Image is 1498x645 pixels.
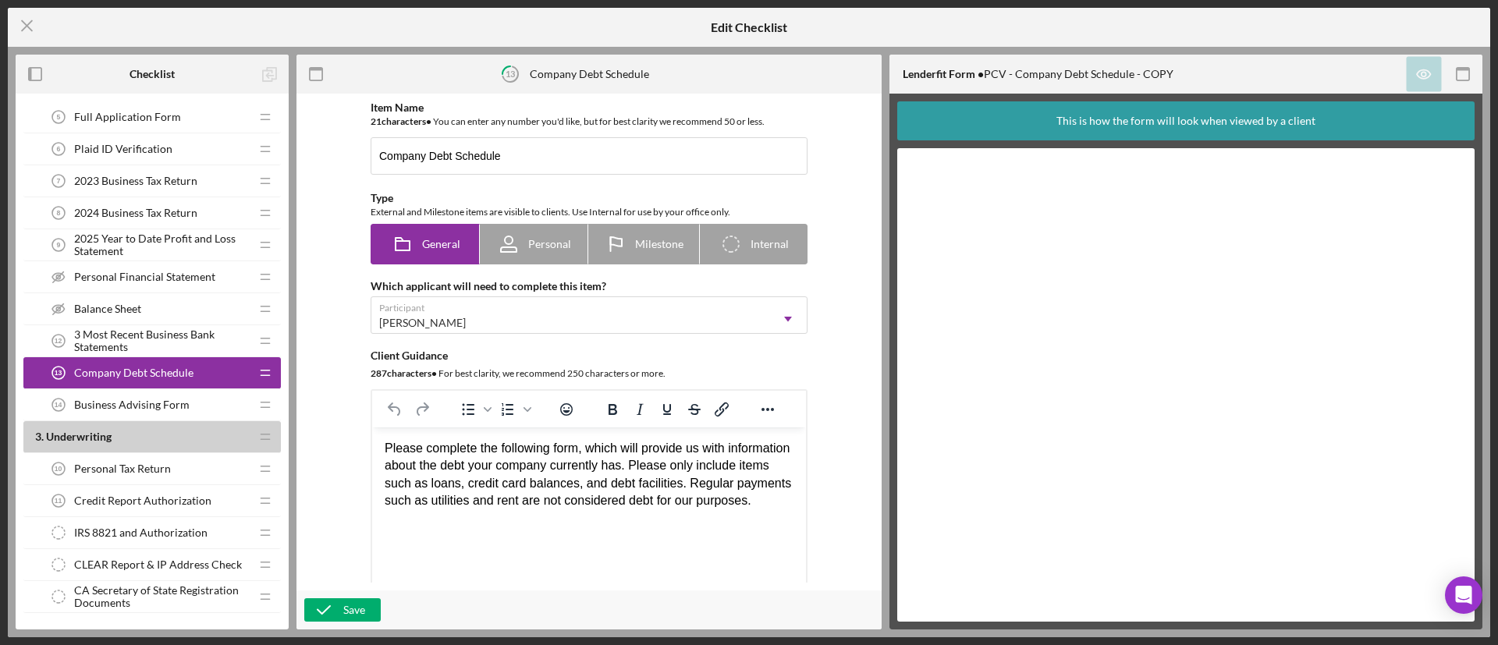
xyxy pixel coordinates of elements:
[711,20,787,34] h5: Edit Checklist
[599,399,626,420] button: Bold
[553,399,580,420] button: Emojis
[343,598,365,622] div: Save
[371,192,808,204] div: Type
[130,68,175,80] b: Checklist
[74,399,190,411] span: Business Advising Form
[371,349,808,362] div: Client Guidance
[371,280,808,292] div: Which applicant will need to complete this item?
[372,427,806,602] iframe: Rich Text Area
[371,115,431,127] b: 21 character s •
[55,337,62,345] tspan: 12
[55,497,62,505] tspan: 11
[74,175,197,187] span: 2023 Business Tax Return
[903,67,984,80] b: Lenderfit Form •
[422,238,460,250] span: General
[371,366,808,381] div: For best clarity, we recommend 250 characters or more.
[74,143,172,155] span: Plaid ID Verification
[681,399,708,420] button: Strikethrough
[751,238,789,250] span: Internal
[371,204,808,220] div: External and Milestone items are visible to clients. Use Internal for use by your office only.
[74,558,242,571] span: CLEAR Report & IP Address Check
[1056,101,1315,140] div: This is how the form will look when viewed by a client
[46,430,112,443] span: Underwriting
[530,68,649,80] div: Company Debt Schedule
[57,113,61,121] tspan: 5
[379,317,466,329] div: [PERSON_NAME]
[35,430,44,443] span: 3 .
[74,271,215,283] span: Personal Financial Statement
[371,114,808,129] div: You can enter any number you'd like, but for best clarity we recommend 50 or less.
[627,399,653,420] button: Italic
[1445,576,1482,614] div: Open Intercom Messenger
[74,303,141,315] span: Balance Sheet
[57,177,61,185] tspan: 7
[57,209,61,217] tspan: 8
[505,69,514,79] tspan: 13
[913,164,1461,606] iframe: Lenderfit form
[57,145,61,153] tspan: 6
[74,367,193,379] span: Company Debt Schedule
[55,401,62,409] tspan: 14
[409,399,435,420] button: Redo
[371,367,437,379] b: 287 character s •
[74,494,211,507] span: Credit Report Authorization
[903,68,1173,80] div: PCV - Company Debt Schedule - COPY
[654,399,680,420] button: Underline
[382,399,408,420] button: Undo
[304,598,381,622] button: Save
[455,399,494,420] div: Bullet list
[74,111,181,123] span: Full Application Form
[754,399,781,420] button: Reveal or hide additional toolbar items
[371,101,808,114] div: Item Name
[74,232,250,257] span: 2025 Year to Date Profit and Loss Statement
[74,207,197,219] span: 2024 Business Tax Return
[74,584,250,609] span: CA Secretary of State Registration Documents
[57,241,61,249] tspan: 9
[635,238,683,250] span: Milestone
[55,369,62,377] tspan: 13
[74,526,208,539] span: IRS 8821 and Authorization
[74,328,250,353] span: 3 Most Recent Business Bank Statements
[495,399,534,420] div: Numbered list
[528,238,571,250] span: Personal
[708,399,735,420] button: Insert/edit link
[55,465,62,473] tspan: 10
[74,462,171,475] span: Personal Tax Return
